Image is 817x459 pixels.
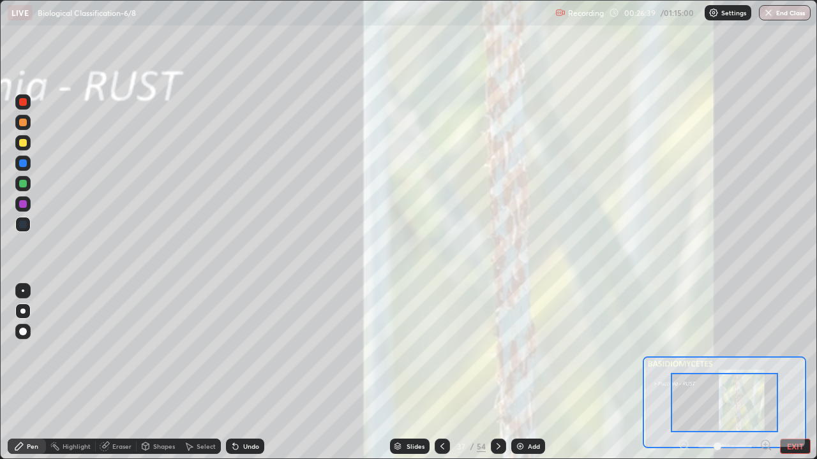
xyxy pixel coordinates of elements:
[63,443,91,449] div: Highlight
[38,8,136,18] p: Biological Classification-6/8
[477,441,486,452] div: 54
[407,443,424,449] div: Slides
[528,443,540,449] div: Add
[197,443,216,449] div: Select
[763,8,774,18] img: end-class-cross
[555,8,566,18] img: recording.375f2c34.svg
[568,8,604,18] p: Recording
[780,439,811,454] button: EXIT
[470,442,474,450] div: /
[515,441,525,451] img: add-slide-button
[759,5,811,20] button: End Class
[455,442,468,450] div: 37
[112,443,131,449] div: Eraser
[11,8,29,18] p: LIVE
[27,443,38,449] div: Pen
[243,443,259,449] div: Undo
[153,443,175,449] div: Shapes
[721,10,746,16] p: Settings
[708,8,719,18] img: class-settings-icons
